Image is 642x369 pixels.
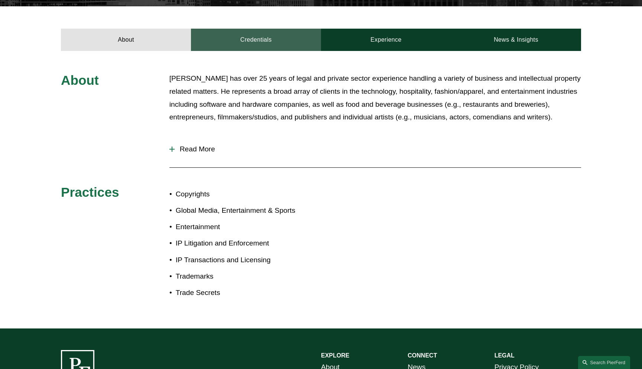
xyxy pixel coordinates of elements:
[495,352,515,359] strong: LEGAL
[169,139,581,159] button: Read More
[176,237,321,250] p: IP Litigation and Enforcement
[175,145,581,153] span: Read More
[61,29,191,51] a: About
[176,188,321,201] p: Copyrights
[176,204,321,217] p: Global Media, Entertainment & Sports
[321,352,349,359] strong: EXPLORE
[578,356,630,369] a: Search this site
[61,185,119,199] span: Practices
[176,254,321,267] p: IP Transactions and Licensing
[321,29,451,51] a: Experience
[191,29,321,51] a: Credentials
[451,29,581,51] a: News & Insights
[176,221,321,234] p: Entertainment
[176,270,321,283] p: Trademarks
[61,73,99,87] span: About
[169,72,581,123] p: [PERSON_NAME] has over 25 years of legal and private sector experience handling a variety of busi...
[408,352,437,359] strong: CONNECT
[176,286,321,299] p: Trade Secrets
